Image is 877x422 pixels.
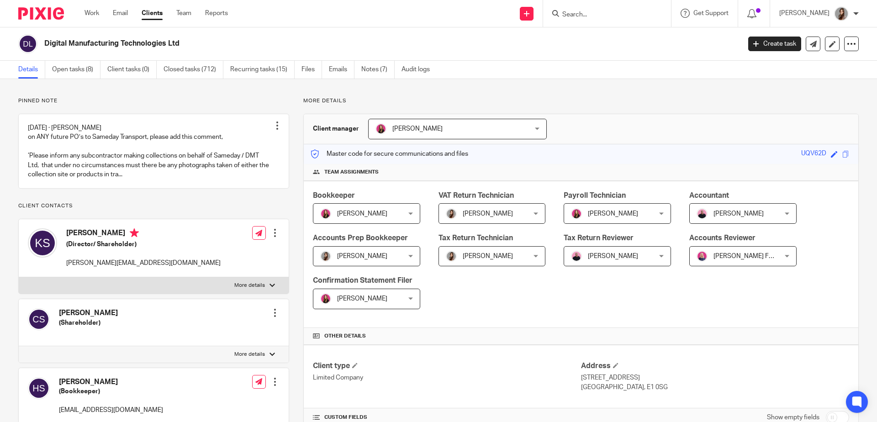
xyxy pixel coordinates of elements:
span: Accounts Reviewer [689,234,755,242]
h5: (Shareholder) [59,318,118,327]
h5: (Bookkeeper) [59,387,163,396]
span: [PERSON_NAME] [337,253,387,259]
img: svg%3E [28,377,50,399]
p: [EMAIL_ADDRESS][DOMAIN_NAME] [59,406,163,415]
a: Closed tasks (712) [164,61,223,79]
span: [PERSON_NAME] [392,126,443,132]
label: Show empty fields [767,413,819,422]
span: [PERSON_NAME] FCCA [713,253,782,259]
h4: [PERSON_NAME] [66,228,221,240]
p: [GEOGRAPHIC_DATA], E1 0SG [581,383,849,392]
img: 17.png [320,208,331,219]
a: Client tasks (0) [107,61,157,79]
span: Accounts Prep Bookkeeper [313,234,408,242]
a: Reports [205,9,228,18]
span: Payroll Technician [564,192,626,199]
img: Pixie [18,7,64,20]
span: [PERSON_NAME] [463,253,513,259]
img: Cheryl%20Sharp%20FCCA.png [697,251,708,262]
img: Bio%20-%20Kemi%20.png [697,208,708,219]
span: Team assignments [324,169,379,176]
p: More details [234,351,265,358]
p: [STREET_ADDRESS] [581,373,849,382]
span: [PERSON_NAME] [337,211,387,217]
input: Search [561,11,644,19]
span: Accountant [689,192,729,199]
a: Emails [329,61,354,79]
span: VAT Return Technician [438,192,514,199]
h4: CUSTOM FIELDS [313,414,581,421]
a: Open tasks (8) [52,61,100,79]
span: Confirmation Statement Filer [313,277,412,284]
a: Clients [142,9,163,18]
img: 22.png [446,251,457,262]
a: Recurring tasks (15) [230,61,295,79]
span: [PERSON_NAME] [463,211,513,217]
span: Bookkeeper [313,192,355,199]
div: UQV62D [801,149,826,159]
a: Notes (7) [361,61,395,79]
h4: Address [581,361,849,371]
p: [PERSON_NAME] [779,9,829,18]
a: Work [85,9,99,18]
img: 22.png [834,6,849,21]
img: 22.png [320,251,331,262]
a: Team [176,9,191,18]
h3: Client manager [313,124,359,133]
img: svg%3E [18,34,37,53]
img: 17.png [571,208,582,219]
a: Files [301,61,322,79]
img: svg%3E [28,228,57,258]
i: Primary [130,228,139,237]
span: Get Support [693,10,729,16]
a: Email [113,9,128,18]
h2: Digital Manufacturing Technologies Ltd [44,39,597,48]
span: [PERSON_NAME] [588,211,638,217]
span: Tax Return Reviewer [564,234,634,242]
h4: Client type [313,361,581,371]
p: More details [303,97,859,105]
a: Create task [748,37,801,51]
a: Audit logs [402,61,437,79]
p: More details [234,282,265,289]
span: [PERSON_NAME] [588,253,638,259]
p: Pinned note [18,97,289,105]
img: Bio%20-%20Kemi%20.png [571,251,582,262]
span: Other details [324,332,366,340]
a: Details [18,61,45,79]
img: 17.png [320,293,331,304]
span: Tax Return Technician [438,234,513,242]
p: Master code for secure communications and files [311,149,468,158]
img: svg%3E [28,308,50,330]
span: [PERSON_NAME] [713,211,764,217]
p: Limited Company [313,373,581,382]
img: 17.png [375,123,386,134]
p: Client contacts [18,202,289,210]
img: 22.png [446,208,457,219]
p: [PERSON_NAME][EMAIL_ADDRESS][DOMAIN_NAME] [66,258,221,268]
span: [PERSON_NAME] [337,295,387,302]
h4: [PERSON_NAME] [59,308,118,318]
h4: [PERSON_NAME] [59,377,163,387]
h5: (Director/ Shareholder) [66,240,221,249]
